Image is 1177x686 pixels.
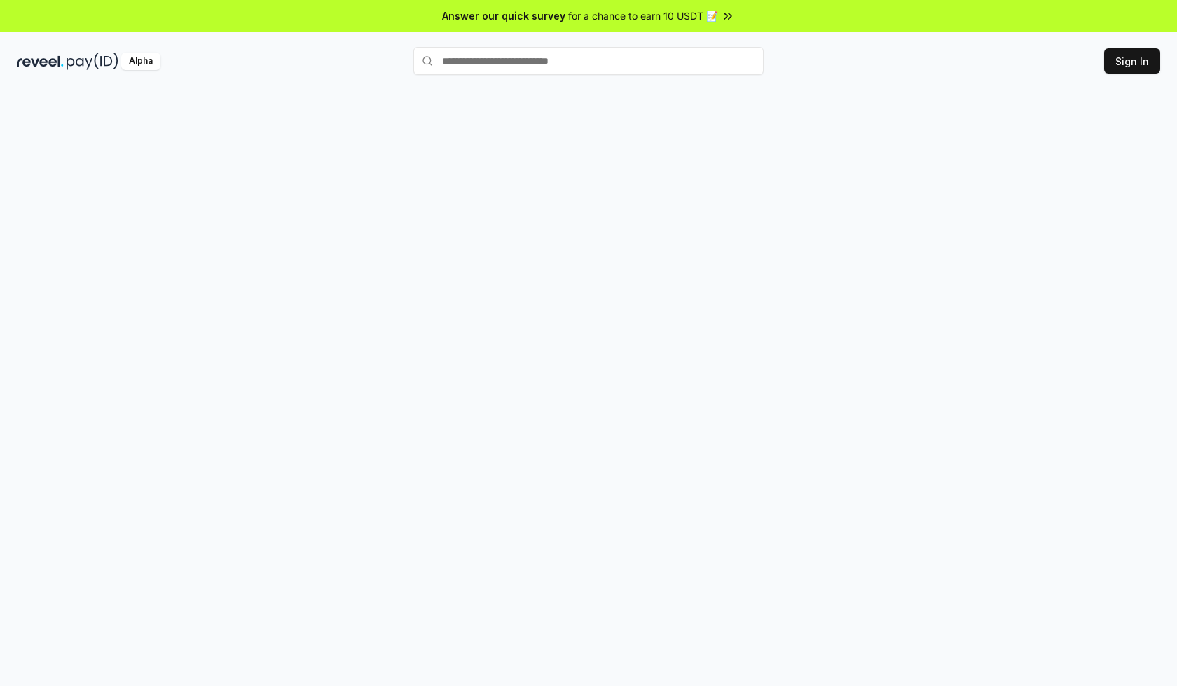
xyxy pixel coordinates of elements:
[67,53,118,70] img: pay_id
[568,8,718,23] span: for a chance to earn 10 USDT 📝
[442,8,565,23] span: Answer our quick survey
[17,53,64,70] img: reveel_dark
[1104,48,1160,74] button: Sign In
[121,53,160,70] div: Alpha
